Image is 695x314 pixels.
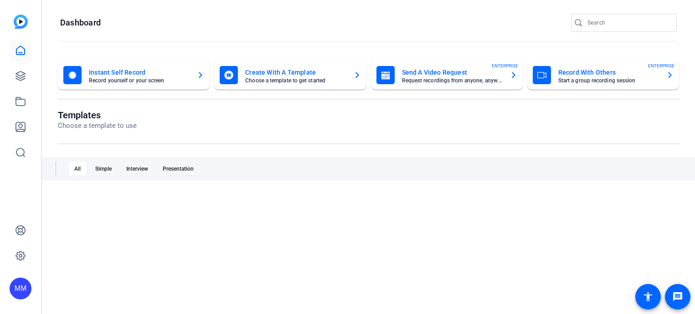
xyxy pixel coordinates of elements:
[89,67,190,78] mat-card-title: Instant Self Record
[60,17,101,28] h1: Dashboard
[90,162,117,176] div: Simple
[402,78,503,83] mat-card-subtitle: Request recordings from anyone, anywhere
[371,61,523,90] button: Send A Video RequestRequest recordings from anyone, anywhereENTERPRISE
[58,61,210,90] button: Instant Self RecordRecord yourself or your screen
[10,278,31,299] div: MM
[672,291,683,302] mat-icon: message
[587,17,669,28] input: Search
[58,110,137,121] h1: Templates
[121,162,154,176] div: Interview
[245,78,346,83] mat-card-subtitle: Choose a template to get started
[214,61,366,90] button: Create With A TemplateChoose a template to get started
[69,162,86,176] div: All
[492,62,518,69] span: ENTERPRISE
[558,78,659,83] mat-card-subtitle: Start a group recording session
[558,67,659,78] mat-card-title: Record With Others
[527,61,679,90] button: Record With OthersStart a group recording sessionENTERPRISE
[14,15,28,29] img: blue-gradient.svg
[402,67,503,78] mat-card-title: Send A Video Request
[245,67,346,78] mat-card-title: Create With A Template
[157,162,199,176] div: Presentation
[648,62,674,69] span: ENTERPRISE
[58,121,137,131] p: Choose a template to use
[89,78,190,83] mat-card-subtitle: Record yourself or your screen
[643,291,654,302] mat-icon: accessibility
